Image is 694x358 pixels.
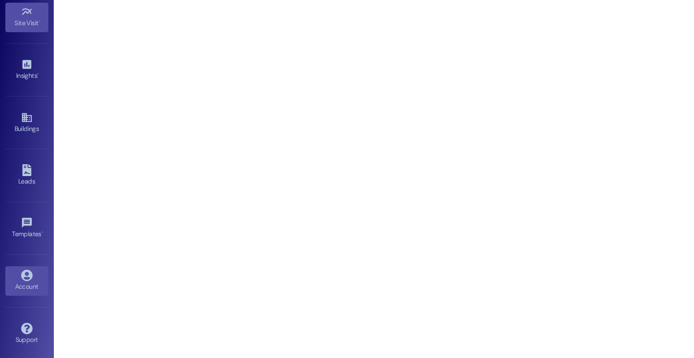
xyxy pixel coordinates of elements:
a: Account [5,266,48,295]
span: • [39,18,40,25]
a: Leads [5,161,48,190]
a: Support [5,319,48,348]
a: Site Visit • [5,3,48,32]
a: Templates • [5,214,48,243]
a: Buildings [5,108,48,137]
span: • [37,70,39,78]
span: • [41,229,43,236]
a: Insights • [5,55,48,84]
